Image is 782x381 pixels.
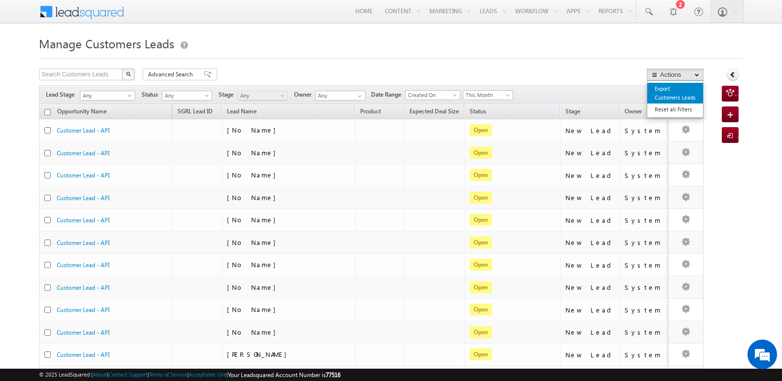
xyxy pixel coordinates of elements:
[126,71,131,76] img: Search
[463,91,510,100] span: This Month
[352,91,365,101] a: Show All Items
[647,69,704,81] button: Actions
[625,193,664,202] div: System
[565,171,615,180] div: New Lead
[470,147,492,159] span: Open
[326,371,340,379] span: 77516
[625,216,664,225] div: System
[565,283,615,292] div: New Lead
[57,239,110,246] a: Customer Lead - API
[227,171,281,179] span: [No Name]
[52,106,112,119] a: Opportunity Name
[625,283,664,292] div: System
[227,126,281,134] span: [No Name]
[565,306,615,314] div: New Lead
[162,91,209,100] span: Any
[465,106,491,119] a: Status
[93,371,107,378] a: About
[178,107,213,115] span: SGRL Lead ID
[228,371,340,379] span: Your Leadsquared Account Number is
[227,260,281,269] span: [No Name]
[470,281,492,293] span: Open
[57,149,110,157] a: Customer Lead - API
[565,238,615,247] div: New Lead
[315,91,366,101] input: Type to Search
[565,148,615,157] div: New Lead
[625,126,664,135] div: System
[625,171,664,180] div: System
[625,328,664,337] div: System
[565,350,615,359] div: New Lead
[57,127,110,134] a: Customer Lead - API
[565,193,615,202] div: New Lead
[57,329,110,336] a: Customer Lead - API
[470,124,492,136] span: Open
[625,107,642,115] span: Owner
[173,106,218,119] a: SGRL Lead ID
[227,148,281,157] span: [No Name]
[565,126,615,135] div: New Lead
[470,326,492,338] span: Open
[360,107,381,115] span: Product
[625,261,664,270] div: System
[142,90,162,99] span: Status
[406,91,457,100] span: Created On
[405,90,460,100] a: Created On
[149,371,187,378] a: Terms of Service
[625,306,664,314] div: System
[148,70,196,79] span: Advanced Search
[57,284,110,291] a: Customer Lead - API
[162,91,212,101] a: Any
[463,90,513,100] a: This Month
[410,107,459,115] span: Expected Deal Size
[57,194,110,202] a: Customer Lead - API
[227,328,281,336] span: [No Name]
[371,90,405,99] span: Date Range
[80,91,132,100] span: Any
[57,351,110,358] a: Customer Lead - API
[470,237,492,248] span: Open
[470,304,492,315] span: Open
[46,90,78,99] span: Lead Stage
[565,328,615,337] div: New Lead
[222,106,261,119] span: Lead Name
[470,259,492,271] span: Open
[227,215,281,224] span: [No Name]
[227,283,281,291] span: [No Name]
[470,348,492,360] span: Open
[470,214,492,226] span: Open
[625,350,664,359] div: System
[625,148,664,157] div: System
[625,238,664,247] div: System
[405,106,464,119] a: Expected Deal Size
[219,90,237,99] span: Stage
[647,104,703,115] a: Reset all Filters
[57,107,107,115] span: Opportunity Name
[57,172,110,179] a: Customer Lead - API
[565,216,615,225] div: New Lead
[565,261,615,270] div: New Lead
[39,370,340,380] span: © 2025 LeadSquared | | | | |
[57,261,110,269] a: Customer Lead - API
[39,35,174,51] span: Manage Customers Leads
[237,91,288,101] a: Any
[227,305,281,313] span: [No Name]
[57,216,110,224] a: Customer Lead - API
[565,107,580,115] span: Stage
[44,109,51,115] input: Check all records
[238,91,285,100] span: Any
[294,90,315,99] span: Owner
[470,169,492,181] span: Open
[109,371,148,378] a: Contact Support
[470,192,492,204] span: Open
[647,83,703,104] a: Export Customers Leads
[560,106,585,119] a: Stage
[227,193,281,202] span: [No Name]
[227,238,281,246] span: [No Name]
[227,350,292,358] span: [PERSON_NAME]
[80,91,135,101] a: Any
[57,306,110,313] a: Customer Lead - API
[189,371,226,378] a: Acceptable Use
